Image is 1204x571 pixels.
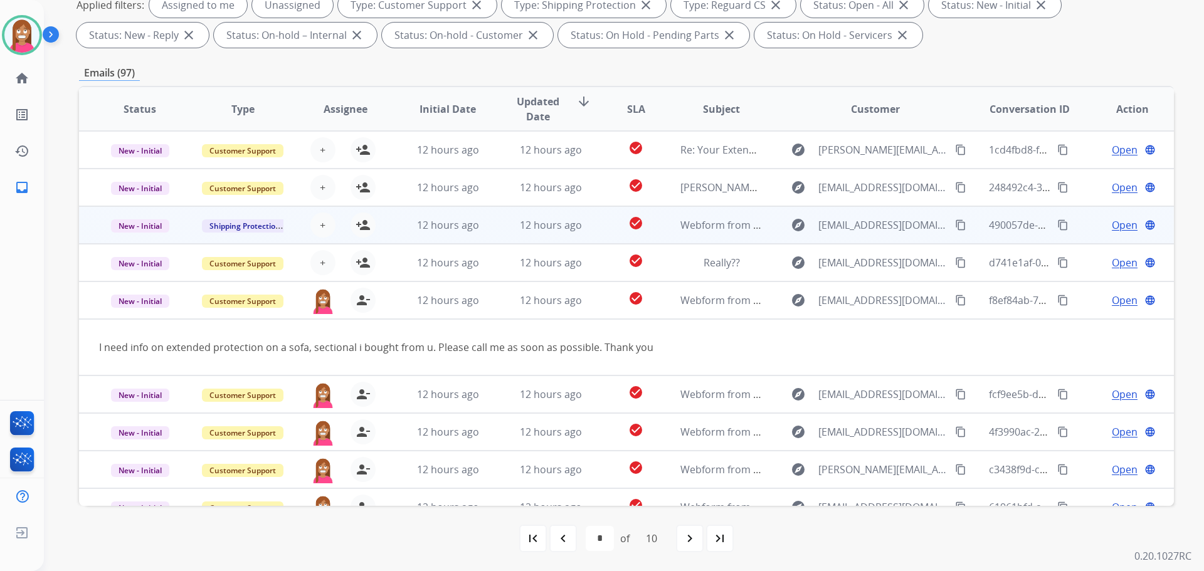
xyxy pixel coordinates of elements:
span: + [320,180,325,195]
mat-icon: person_remove [356,293,371,308]
mat-icon: content_copy [955,295,966,306]
span: Webform from [PERSON_NAME][EMAIL_ADDRESS][DOMAIN_NAME] on [DATE] [680,463,1042,476]
mat-icon: close [181,28,196,43]
mat-icon: language [1144,501,1156,513]
mat-icon: language [1144,144,1156,155]
mat-icon: check_circle [628,253,643,268]
mat-icon: content_copy [1057,501,1069,513]
span: [EMAIL_ADDRESS][DOMAIN_NAME] [818,500,948,515]
mat-icon: explore [791,180,806,195]
mat-icon: content_copy [955,426,966,437]
button: + [310,250,335,275]
mat-icon: explore [791,142,806,157]
span: [EMAIL_ADDRESS][DOMAIN_NAME] [818,255,948,270]
mat-icon: person_remove [356,500,371,515]
span: Conversation ID [990,102,1070,117]
span: 12 hours ago [520,218,582,232]
span: Open [1112,500,1138,515]
span: 12 hours ago [417,425,479,439]
div: 10 [636,526,667,551]
mat-icon: explore [791,462,806,477]
mat-icon: list_alt [14,107,29,122]
span: Open [1112,255,1138,270]
span: New - Initial [111,144,169,157]
mat-icon: person_add [356,180,371,195]
mat-icon: language [1144,389,1156,400]
span: [EMAIL_ADDRESS][DOMAIN_NAME] [818,293,948,308]
span: Webform from [EMAIL_ADDRESS][DOMAIN_NAME] on [DATE] [680,425,964,439]
th: Action [1071,87,1174,131]
span: Open [1112,462,1138,477]
span: [PERSON_NAME][EMAIL_ADDRESS][DOMAIN_NAME] [818,142,948,157]
mat-icon: check_circle [628,460,643,475]
span: [EMAIL_ADDRESS][DOMAIN_NAME] [818,424,948,439]
span: f8ef84ab-7ba3-4b3e-bdc1-f280f9599944 [989,293,1175,307]
span: fcf9ee5b-d3b3-40b5-8252-c911a4cad798 [989,387,1178,401]
mat-icon: first_page [525,531,541,546]
mat-icon: person_add [356,142,371,157]
img: agent-avatar [310,288,335,314]
mat-icon: content_copy [1057,257,1069,268]
span: Customer Support [202,144,283,157]
span: 12 hours ago [417,293,479,307]
span: [EMAIL_ADDRESS][DOMAIN_NAME] [818,217,948,233]
div: Status: New - Reply [77,23,209,48]
mat-icon: close [722,28,737,43]
span: Webform from [EMAIL_ADDRESS][DOMAIN_NAME] on [DATE] [680,218,964,232]
span: 248492c4-3ffe-4b76-8084-0968120430a8 [989,181,1178,194]
img: agent-avatar [310,457,335,483]
span: Updated Date [510,94,567,124]
span: SLA [627,102,645,117]
span: [EMAIL_ADDRESS][DOMAIN_NAME] [818,180,948,195]
mat-icon: language [1144,464,1156,475]
span: + [320,142,325,157]
mat-icon: person_remove [356,424,371,439]
span: New - Initial [111,464,169,477]
span: New - Initial [111,389,169,402]
span: Status [124,102,156,117]
mat-icon: content_copy [1057,144,1069,155]
mat-icon: content_copy [1057,295,1069,306]
span: 490057de-8e5e-4a83-a428-26c6af026b28 [989,218,1180,232]
img: agent-avatar [310,495,335,521]
span: [PERSON_NAME] Dinning table and chairs claim [680,181,904,194]
span: 12 hours ago [520,143,582,157]
img: agent-avatar [310,419,335,446]
div: Status: On Hold - Servicers [754,23,922,48]
span: New - Initial [111,501,169,515]
span: 12 hours ago [417,181,479,194]
mat-icon: content_copy [1057,219,1069,231]
span: Assignee [324,102,367,117]
div: I need info on extended protection on a sofa, sectional i bought from u. Please call me as soon a... [99,340,949,355]
mat-icon: content_copy [955,219,966,231]
span: Subject [703,102,740,117]
mat-icon: content_copy [955,182,966,193]
span: Initial Date [420,102,476,117]
mat-icon: navigate_next [682,531,697,546]
span: Re: Your Extend Virtual Card [680,143,814,157]
span: 61961bfd-a5b8-4dd9-9105-7afc41e0000b [989,500,1180,514]
mat-icon: content_copy [955,257,966,268]
span: Open [1112,217,1138,233]
mat-icon: check_circle [628,178,643,193]
span: 1cd4fbd8-f350-49f0-aad3-c6705604dff6 [989,143,1172,157]
mat-icon: language [1144,295,1156,306]
span: 12 hours ago [520,463,582,476]
span: Customer Support [202,501,283,515]
span: Customer Support [202,464,283,477]
mat-icon: close [349,28,364,43]
span: d741e1af-0242-4db9-ba77-6f166c5c27ca [989,256,1178,270]
p: Emails (97) [79,65,140,81]
span: 12 hours ago [520,425,582,439]
mat-icon: inbox [14,180,29,195]
button: + [310,137,335,162]
div: Status: On-hold – Internal [214,23,377,48]
span: c3438f9d-c1d1-4762-8cf0-b705c15aae5f [989,463,1174,476]
span: Open [1112,424,1138,439]
span: Customer Support [202,389,283,402]
mat-icon: language [1144,257,1156,268]
mat-icon: language [1144,182,1156,193]
span: 12 hours ago [417,256,479,270]
mat-icon: content_copy [955,464,966,475]
button: + [310,175,335,200]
